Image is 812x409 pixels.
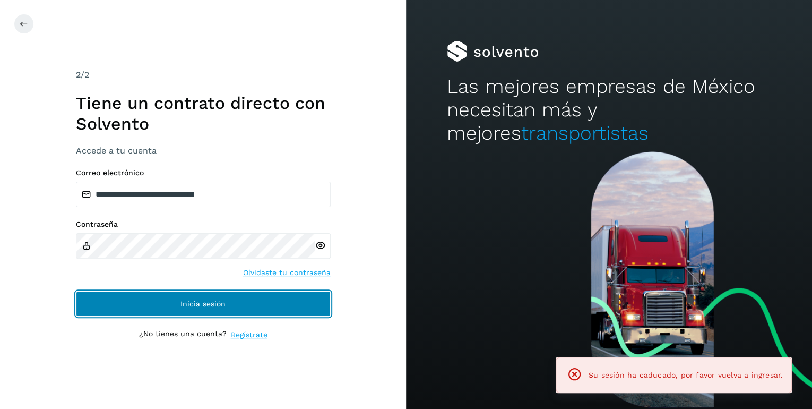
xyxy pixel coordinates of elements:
div: /2 [76,69,331,81]
label: Contraseña [76,220,331,229]
h3: Accede a tu cuenta [76,146,331,156]
button: Inicia sesión [76,291,331,317]
span: 2 [76,70,81,80]
h2: Las mejores empresas de México necesitan más y mejores [447,75,772,146]
span: Su sesión ha caducado, por favor vuelva a ingresar. [589,371,783,379]
p: ¿No tienes una cuenta? [139,329,227,340]
h1: Tiene un contrato directo con Solvento [76,93,331,134]
label: Correo electrónico [76,168,331,177]
a: Olvidaste tu contraseña [243,267,331,278]
span: transportistas [521,122,649,144]
span: Inicia sesión [180,300,226,308]
a: Regístrate [231,329,267,340]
